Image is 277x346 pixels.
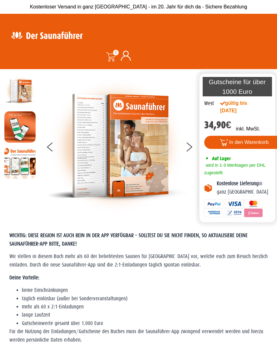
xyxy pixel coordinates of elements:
[30,4,247,9] span: Kostenloser Versand in ganz [GEOGRAPHIC_DATA] - im 20. Jahr für dich da - Sichere Bezahlung
[22,311,268,319] li: lange Laufzeit
[217,181,259,186] b: Kostenlose Lieferung
[113,50,119,55] span: 0
[217,180,270,196] p: in ganz [GEOGRAPHIC_DATA]
[236,125,260,133] p: inkl. MwSt.
[4,75,36,107] img: der-saunafuehrer-2025-west
[204,163,265,175] span: wird in 1-3 Werktagen per DHL zugestellt
[4,111,36,143] img: MOCKUP-iPhone_regional
[9,275,39,281] strong: Deine Vorteile:
[22,319,268,328] li: Gutscheinwerte gesamt über 1.000 Euro
[212,155,231,161] span: Auf Lager
[203,77,272,96] p: Gutscheine für über 1000 Euro
[204,99,214,108] div: West
[4,147,36,179] img: Anleitung7tn
[220,99,260,114] div: gültig bis [DATE]
[46,75,187,216] img: der-saunafuehrer-2025-west
[22,295,268,303] li: täglich einlösbar (außer bei Sonderveranstaltungen)
[9,232,248,247] span: WICHTIG: DIESE REGION IST AUCH REIN IN DER APP VERFÜGBAR – SOLLTEST DU SIE NICHT FINDEN, SO AKTUA...
[9,253,268,267] span: Wir stellen in diesem Buch mehr als 60 der beliebtesten Saunen für [GEOGRAPHIC_DATA] vor, welche ...
[9,328,268,344] p: Für die Nutzung der Einladungen/Gutscheine des Buches muss die Saunaführer-App zwingend verwendet...
[204,119,231,131] bdi: 34,90
[22,286,268,294] li: keine Einschränkungen
[226,119,231,131] span: €
[22,303,268,311] li: mehr als 60 x 2:1-Einladungen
